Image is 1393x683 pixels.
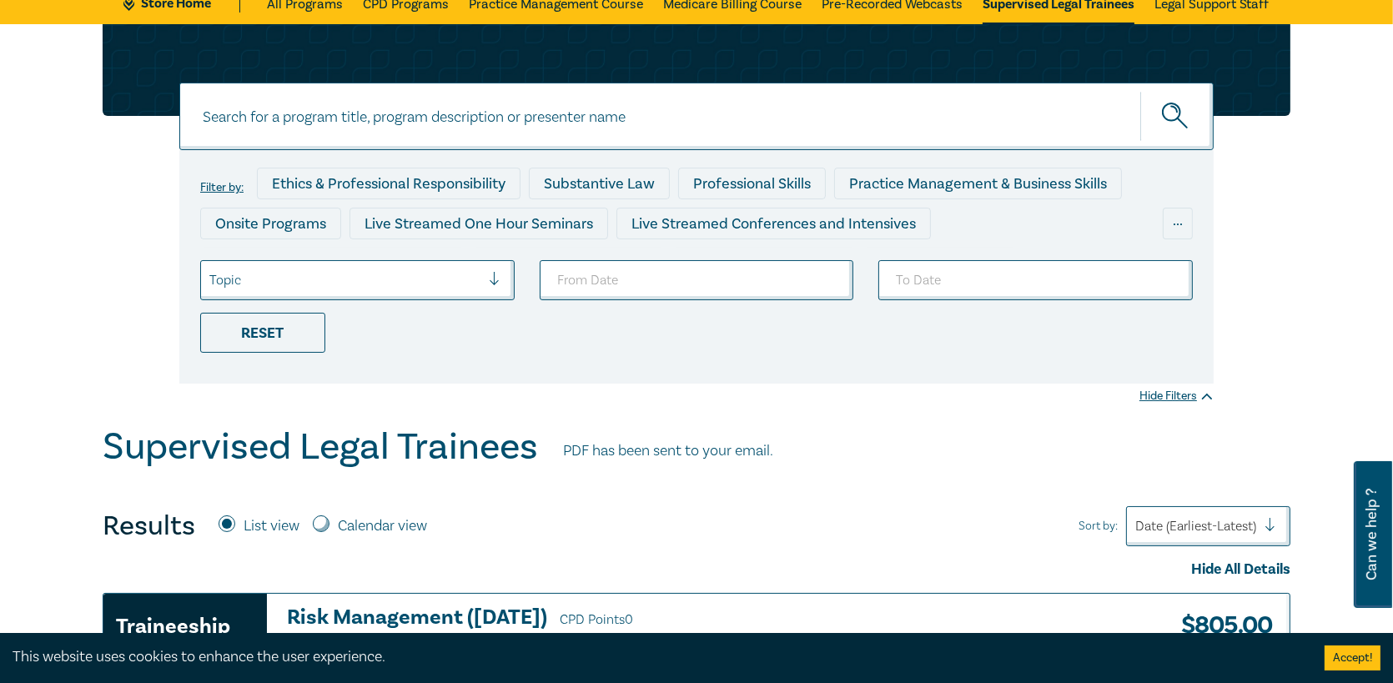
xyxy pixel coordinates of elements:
a: PDF has been sent to your email. [563,440,773,462]
input: From Date [540,260,854,300]
div: Hide Filters [1139,388,1214,404]
div: Professional Skills [678,168,826,199]
a: Risk Management ([DATE]) CPD Points0 [287,606,973,631]
h1: Supervised Legal Trainees [103,425,538,469]
label: Filter by: [200,181,244,194]
div: National Programs [864,248,1018,279]
input: Search for a program title, program description or presenter name [179,83,1214,150]
span: CPD Points 0 [560,611,633,628]
span: Sort by: [1079,517,1118,535]
input: Sort by [1135,517,1139,535]
span: Can we help ? [1364,471,1380,598]
h4: Results [103,510,195,543]
div: Live Streamed Practical Workshops [200,248,465,279]
div: Reset [200,313,325,353]
button: Accept cookies [1325,645,1380,670]
div: Live Streamed Conferences and Intensives [616,208,931,239]
div: ... [1163,208,1193,239]
div: Onsite Programs [200,208,341,239]
input: select [209,271,213,289]
h3: Traineeship [116,611,230,641]
div: Substantive Law [529,168,670,199]
h3: Risk Management ([DATE]) [287,606,973,631]
div: Hide All Details [103,559,1290,580]
div: Pre-Recorded Webcasts [473,248,665,279]
label: List view [244,515,299,537]
div: Live Streamed One Hour Seminars [350,208,608,239]
div: This website uses cookies to enhance the user experience. [13,646,1300,668]
label: Calendar view [338,515,427,537]
div: Ethics & Professional Responsibility [257,168,520,199]
div: 10 CPD Point Packages [673,248,856,279]
input: To Date [878,260,1193,300]
h3: $ 805.00 [1169,606,1272,645]
div: Practice Management & Business Skills [834,168,1122,199]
